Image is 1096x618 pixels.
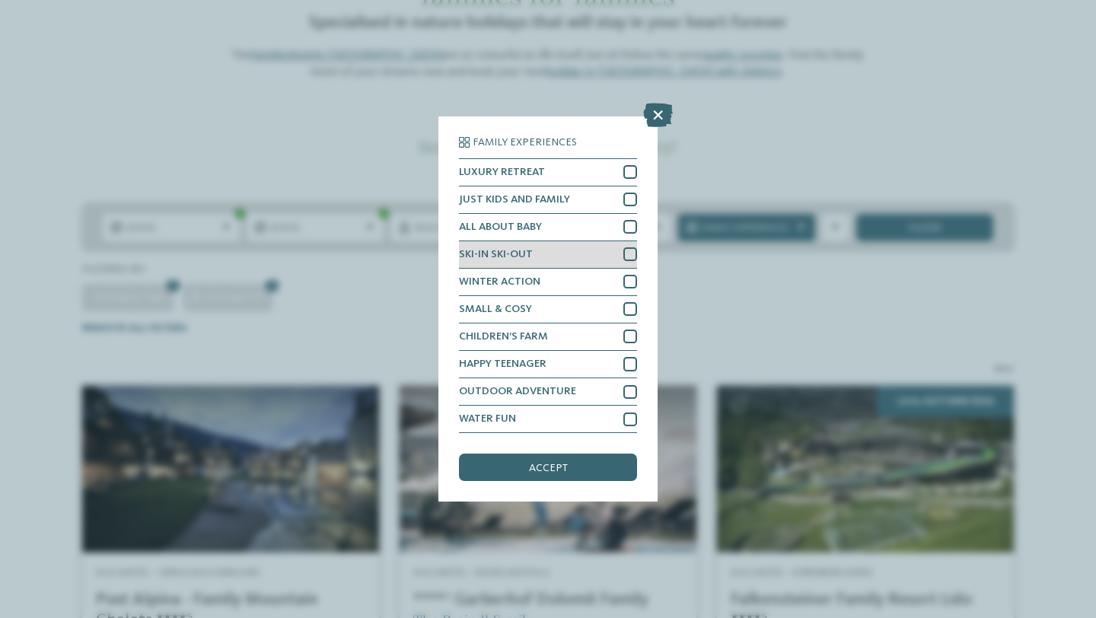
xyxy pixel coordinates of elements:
span: SMALL & COSY [459,304,532,314]
span: WATER FUN [459,413,516,424]
span: CHILDREN’S FARM [459,331,548,342]
span: ALL ABOUT BABY [459,221,542,232]
span: LUXURY RETREAT [459,167,545,177]
span: HAPPY TEENAGER [459,358,546,369]
span: JUST KIDS AND FAMILY [459,194,570,205]
span: WINTER ACTION [459,276,540,287]
span: Family Experiences [473,137,577,148]
span: OUTDOOR ADVENTURE [459,386,576,397]
span: accept [529,463,568,473]
span: SKI-IN SKI-OUT [459,249,533,260]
